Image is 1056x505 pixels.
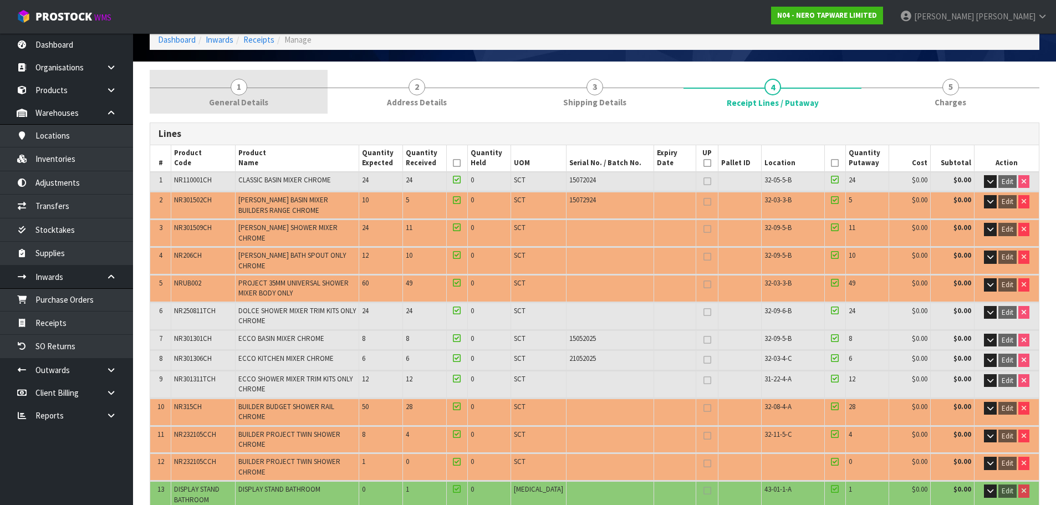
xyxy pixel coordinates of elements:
[849,457,852,466] span: 0
[953,306,971,315] strong: $0.00
[953,430,971,439] strong: $0.00
[586,79,603,95] span: 3
[998,334,1017,347] button: Edit
[764,251,792,260] span: 32-09-5-B
[159,306,162,315] span: 6
[238,251,346,270] span: [PERSON_NAME] BATH SPOUT ONLY CHROME
[777,11,877,20] strong: N04 - NERO TAPWARE LIMITED
[238,195,328,215] span: [PERSON_NAME] BASIN MIXER BUILDERS RANGE CHROME
[727,97,819,109] span: Receipt Lines / Putaway
[159,374,162,384] span: 9
[849,251,855,260] span: 10
[514,354,526,363] span: SCT
[849,223,855,232] span: 11
[35,9,92,24] span: ProStock
[174,334,212,343] span: NR301301CH
[514,430,526,439] span: SCT
[849,430,852,439] span: 4
[849,484,852,494] span: 1
[362,457,365,466] span: 1
[998,175,1017,188] button: Edit
[912,223,927,232] span: $0.00
[953,334,971,343] strong: $0.00
[174,306,216,315] span: NR250811TCH
[514,374,526,384] span: SCT
[238,374,353,394] span: ECCO SHOWER MIXER TRIM KITS ONLY CHROME
[406,223,412,232] span: 11
[159,278,162,288] span: 5
[471,374,474,384] span: 0
[406,306,412,315] span: 24
[406,402,412,411] span: 28
[238,223,338,242] span: [PERSON_NAME] SHOWER MIXER CHROME
[1002,486,1013,496] span: Edit
[976,11,1035,22] span: [PERSON_NAME]
[889,145,931,172] th: Cost
[406,175,412,185] span: 24
[998,374,1017,387] button: Edit
[471,278,474,288] span: 0
[471,251,474,260] span: 0
[174,195,212,205] span: NR301502CH
[362,251,369,260] span: 12
[998,402,1017,415] button: Edit
[362,374,369,384] span: 12
[362,306,369,315] span: 24
[696,145,718,172] th: UP
[231,79,247,95] span: 1
[953,278,971,288] strong: $0.00
[1002,458,1013,468] span: Edit
[362,278,369,288] span: 60
[998,223,1017,236] button: Edit
[471,484,474,494] span: 0
[362,195,369,205] span: 10
[1002,404,1013,413] span: Edit
[935,96,966,108] span: Charges
[998,354,1017,367] button: Edit
[238,354,334,363] span: ECCO KITCHEN MIXER CHROME
[402,145,446,172] th: Quantity Received
[912,354,927,363] span: $0.00
[362,402,369,411] span: 50
[406,195,409,205] span: 5
[471,334,474,343] span: 0
[406,374,412,384] span: 12
[654,145,696,172] th: Expiry Date
[159,223,162,232] span: 3
[912,306,927,315] span: $0.00
[174,484,220,504] span: DISPLAY STAND BATHROOM
[406,354,409,363] span: 6
[406,484,409,494] span: 1
[359,145,403,172] th: Quantity Expected
[362,334,365,343] span: 8
[764,402,792,411] span: 32-08-4-A
[1002,355,1013,365] span: Edit
[157,430,164,439] span: 11
[157,484,164,494] span: 13
[174,354,212,363] span: NR301306CH
[238,175,331,185] span: CLASSIC BASIN MIXER CHROME
[236,145,359,172] th: Product Name
[284,34,312,45] span: Manage
[849,306,855,315] span: 24
[1002,225,1013,234] span: Edit
[471,457,474,466] span: 0
[157,457,164,466] span: 12
[931,145,974,172] th: Subtotal
[362,175,369,185] span: 24
[912,430,927,439] span: $0.00
[849,402,855,411] span: 28
[1002,335,1013,345] span: Edit
[157,402,164,411] span: 10
[471,175,474,185] span: 0
[764,354,792,363] span: 32-03-4-C
[387,96,447,108] span: Address Details
[1002,280,1013,289] span: Edit
[912,374,927,384] span: $0.00
[953,354,971,363] strong: $0.00
[471,195,474,205] span: 0
[158,34,196,45] a: Dashboard
[514,223,526,232] span: SCT
[849,175,855,185] span: 24
[998,251,1017,264] button: Edit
